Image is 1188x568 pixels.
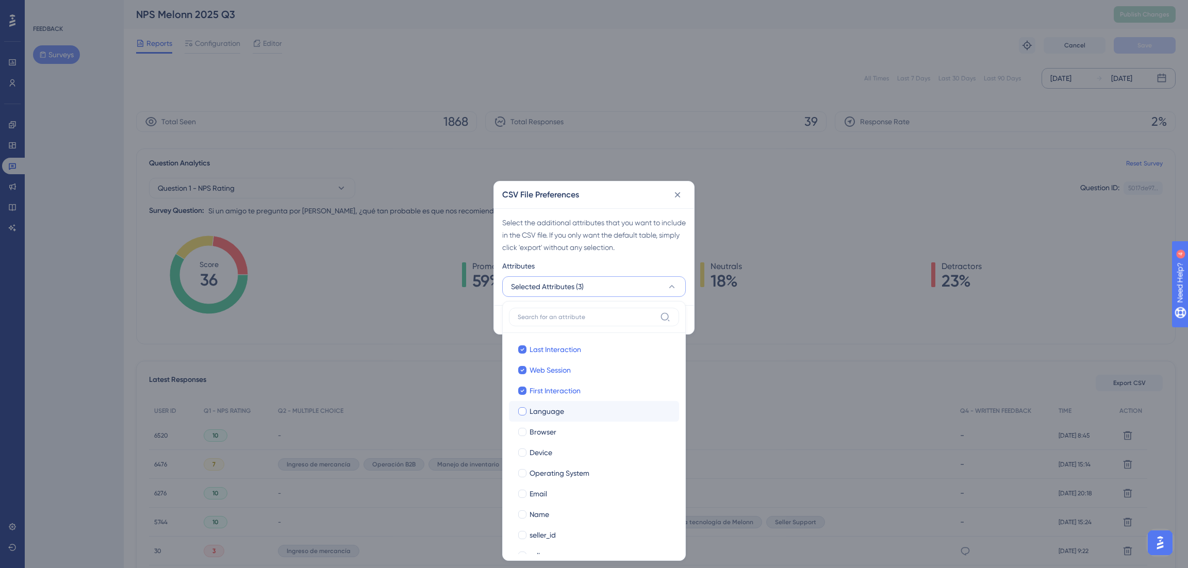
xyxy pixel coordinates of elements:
span: Need Help? [24,3,64,15]
h2: CSV File Preferences [502,189,579,201]
span: Name [530,508,549,521]
input: Search for an attribute [518,313,656,321]
div: Select the additional attributes that you want to include in the CSV file. If you only want the d... [502,216,686,254]
span: seller_id [530,529,556,541]
span: seller_name [530,549,569,562]
span: Browser [530,426,556,438]
span: Attributes [502,260,535,272]
span: Operating System [530,467,589,479]
iframe: UserGuiding AI Assistant Launcher [1145,527,1176,558]
span: Selected Attributes (3) [511,280,584,293]
span: First Interaction [530,385,581,397]
span: Language [530,405,564,417]
div: 4 [72,5,75,13]
span: Device [530,446,552,459]
span: Web Session [530,364,571,376]
span: Last Interaction [530,343,581,356]
span: Email [530,488,547,500]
